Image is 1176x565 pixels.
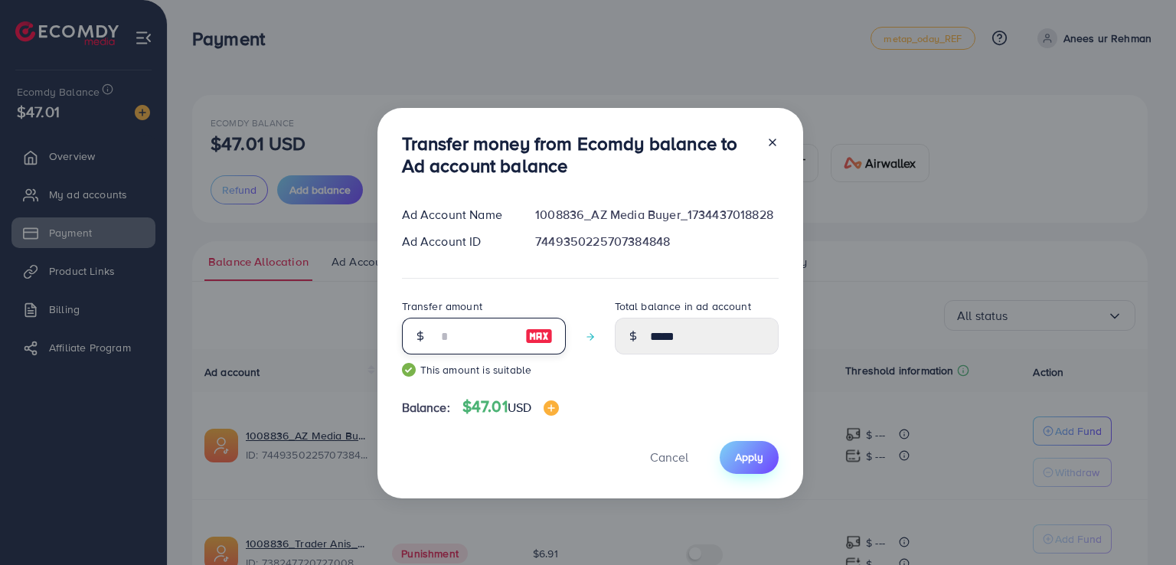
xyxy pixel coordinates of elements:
[720,441,779,474] button: Apply
[390,206,524,224] div: Ad Account Name
[402,299,482,314] label: Transfer amount
[615,299,751,314] label: Total balance in ad account
[402,362,566,377] small: This amount is suitable
[402,399,450,416] span: Balance:
[390,233,524,250] div: Ad Account ID
[735,449,763,465] span: Apply
[402,132,754,177] h3: Transfer money from Ecomdy balance to Ad account balance
[631,441,707,474] button: Cancel
[402,363,416,377] img: guide
[544,400,559,416] img: image
[650,449,688,465] span: Cancel
[523,206,790,224] div: 1008836_AZ Media Buyer_1734437018828
[508,399,531,416] span: USD
[525,327,553,345] img: image
[462,397,559,416] h4: $47.01
[523,233,790,250] div: 7449350225707384848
